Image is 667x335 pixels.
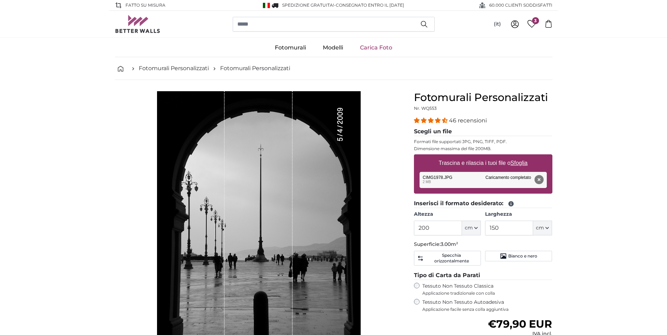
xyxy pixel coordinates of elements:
p: Formati file supportati JPG, PNG, TIFF, PDF. [414,139,552,145]
img: Betterwalls [115,15,161,33]
span: Consegnato entro il [DATE] [336,2,404,8]
span: 4.37 stars [414,117,449,124]
label: Tessuto Non Tessuto Classica [422,283,552,296]
span: Applicazione tradizionale con colla [422,290,552,296]
label: Larghezza [485,211,552,218]
span: Nr. WQ553 [414,106,437,111]
button: cm [462,221,481,235]
button: Bianco e nero [485,251,552,261]
span: Spedizione GRATUITA! [282,2,334,8]
span: 3 [532,17,539,24]
span: cm [536,225,544,232]
span: cm [465,225,473,232]
button: Specchia orizzontalmente [414,251,481,266]
a: Fotomurali Personalizzati [139,64,209,73]
a: Fotomurali [266,39,314,57]
u: Sfoglia [510,160,528,166]
p: Superficie: [414,241,552,248]
label: Tessuto Non Tessuto Autoadesiva [422,299,552,312]
legend: Scegli un file [414,127,552,136]
label: Altezza [414,211,481,218]
span: Bianco e nero [508,253,537,259]
button: cm [533,221,552,235]
h1: Fotomurali Personalizzati [414,91,552,104]
a: Fotomurali Personalizzati [220,64,290,73]
a: Modelli [314,39,352,57]
span: Fatto su misura [125,2,165,8]
span: 3.00m² [441,241,458,247]
nav: breadcrumbs [115,57,552,80]
legend: Inserisci il formato desiderato: [414,199,552,208]
span: 60.000 CLIENTI SODDISFATTI [489,2,552,8]
legend: Tipo di Carta da Parati [414,271,552,280]
label: Trascina e rilascia i tuoi file o [436,156,530,170]
img: Italia [263,3,270,8]
span: - [334,2,404,8]
span: 46 recensioni [449,117,487,124]
button: (it) [488,18,506,31]
span: €79,90 EUR [488,317,552,330]
span: Specchia orizzontalmente [425,253,478,264]
span: Applicazione facile senza colla aggiuntiva [422,307,552,312]
a: Carica Foto [352,39,401,57]
p: Dimensione massima del file 200MB. [414,146,552,152]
